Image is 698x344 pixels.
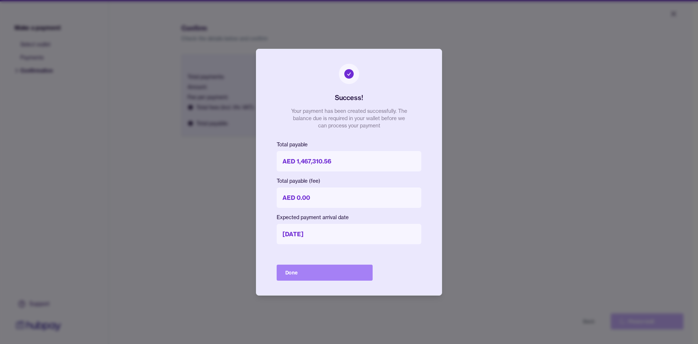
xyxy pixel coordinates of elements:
[277,265,373,281] button: Done
[291,107,407,129] p: Your payment has been created successfully. The balance due is required in your wallet before we ...
[277,224,421,244] p: [DATE]
[277,141,421,148] p: Total payable
[277,214,421,221] p: Expected payment arrival date
[277,177,421,185] p: Total payable (fee)
[277,187,421,208] p: AED 0.00
[277,151,421,171] p: AED 1,467,310.56
[335,93,363,103] h2: Success!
